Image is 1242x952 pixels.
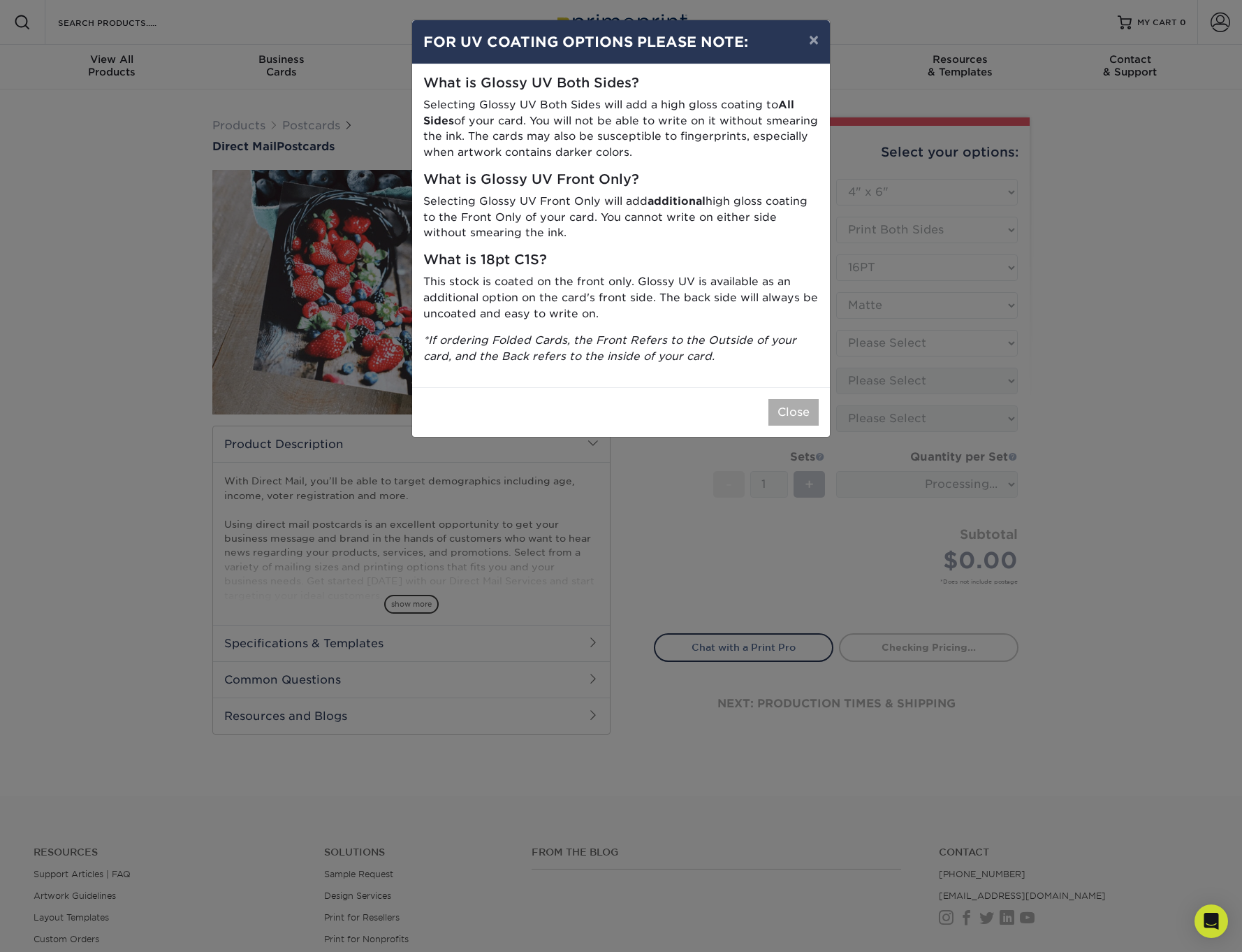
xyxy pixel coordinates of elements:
[423,75,819,92] h5: What is Glossy UV Both Sides?
[798,20,830,59] button: ×
[423,274,819,322] p: This stock is coated on the front only. Glossy UV is available as an additional option on the car...
[423,333,796,363] i: *If ordering Folded Cards, the Front Refers to the Outside of your card, and the Back refers to t...
[423,172,819,188] h5: What is Glossy UV Front Only?
[1194,904,1228,938] div: Open Intercom Messenger
[648,194,706,208] strong: additional
[423,98,794,127] strong: All Sides
[423,252,819,268] h5: What is 18pt C1S?
[423,97,819,161] p: Selecting Glossy UV Both Sides will add a high gloss coating to of your card. You will not be abl...
[423,194,819,241] p: Selecting Glossy UV Front Only will add high gloss coating to the Front Only of your card. You ca...
[768,399,819,426] button: Close
[423,31,819,52] h4: FOR UV COATING OPTIONS PLEASE NOTE:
